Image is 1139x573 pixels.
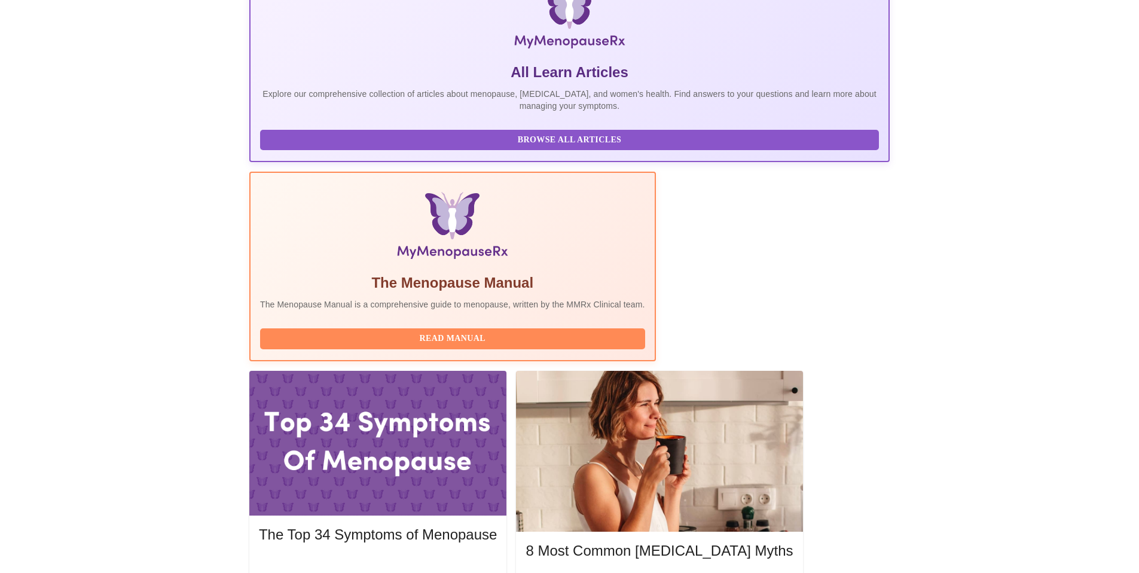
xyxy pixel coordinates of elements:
p: The Menopause Manual is a comprehensive guide to menopause, written by the MMRx Clinical team. [260,298,645,310]
img: Menopause Manual [321,192,584,264]
a: Read More [259,559,500,569]
span: Browse All Articles [272,133,867,148]
button: Browse All Articles [260,130,879,151]
button: Read Manual [260,328,645,349]
span: Read Manual [272,331,633,346]
h5: The Menopause Manual [260,273,645,292]
h5: The Top 34 Symptoms of Menopause [259,525,497,544]
h5: All Learn Articles [260,63,879,82]
h5: 8 Most Common [MEDICAL_DATA] Myths [526,541,793,560]
span: Read More [271,558,485,573]
a: Browse All Articles [260,134,882,144]
a: Read Manual [260,333,648,343]
p: Explore our comprehensive collection of articles about menopause, [MEDICAL_DATA], and women's hea... [260,88,879,112]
